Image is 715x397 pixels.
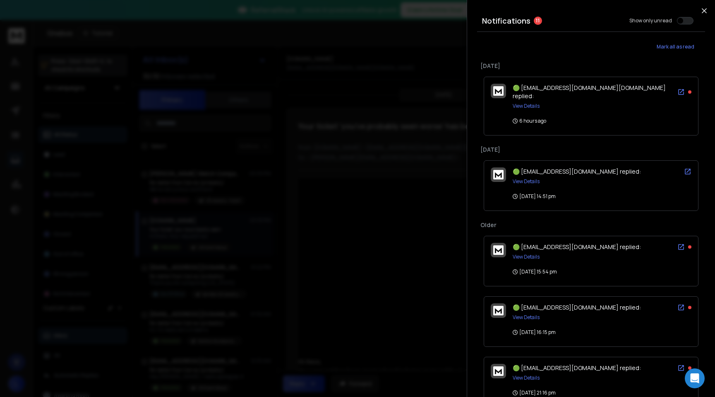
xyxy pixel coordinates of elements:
[513,118,546,124] p: 6 hours ago
[513,364,641,372] span: 🟢 [EMAIL_ADDRESS][DOMAIN_NAME] replied:
[513,375,540,381] button: View Details
[513,193,556,200] p: [DATE] 14:51 pm
[513,243,641,251] span: 🟢 [EMAIL_ADDRESS][DOMAIN_NAME] replied:
[534,17,542,25] span: 11
[493,306,504,315] img: logo
[513,178,540,185] button: View Details
[480,62,702,70] p: [DATE]
[513,329,556,336] p: [DATE] 16:15 pm
[480,221,702,229] p: Older
[493,86,504,96] img: logo
[657,44,694,50] span: Mark all as read
[629,17,672,24] label: Show only unread
[685,368,705,388] div: Open Intercom Messenger
[493,245,504,255] img: logo
[513,314,540,321] button: View Details
[493,366,504,376] img: logo
[645,39,705,55] button: Mark all as read
[513,269,557,275] p: [DATE] 15:54 pm
[513,254,540,260] button: View Details
[513,303,641,311] span: 🟢 [EMAIL_ADDRESS][DOMAIN_NAME] replied:
[482,15,530,27] h3: Notifications
[513,390,556,396] p: [DATE] 21:16 pm
[513,103,540,109] button: View Details
[493,170,504,179] img: logo
[480,145,702,154] p: [DATE]
[513,84,666,100] span: 🟢 [EMAIL_ADDRESS][DOMAIN_NAME][DOMAIN_NAME] replied:
[513,167,641,175] span: 🟢 [EMAIL_ADDRESS][DOMAIN_NAME] replied:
